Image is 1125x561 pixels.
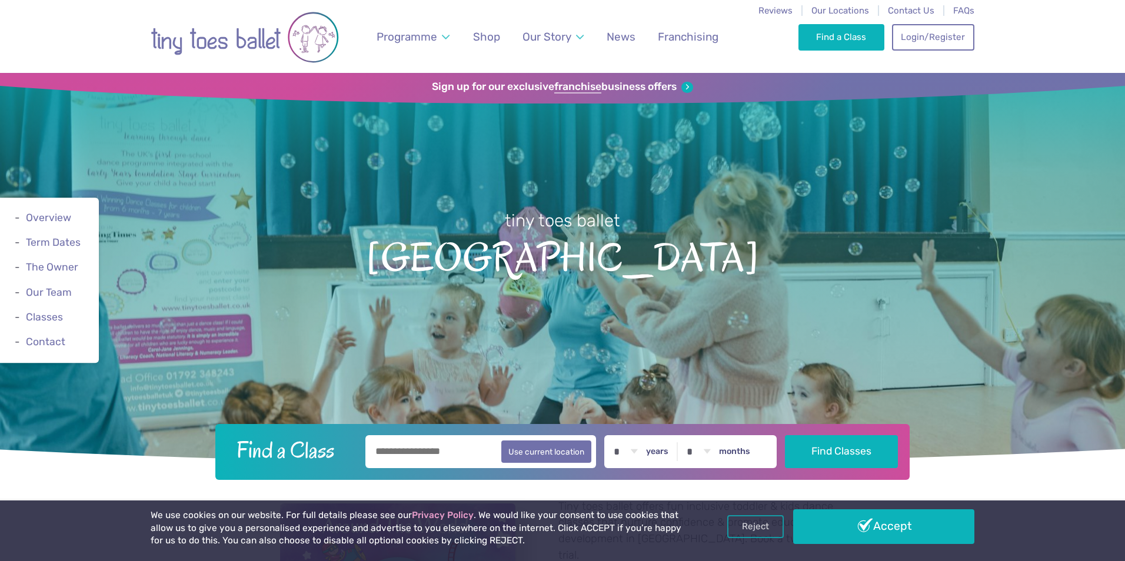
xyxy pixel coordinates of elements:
[888,5,934,16] a: Contact Us
[412,510,474,520] a: Privacy Policy
[505,211,620,231] small: tiny toes ballet
[719,446,750,457] label: months
[377,30,437,44] span: Programme
[26,336,65,348] a: Contact
[554,81,601,93] strong: franchise
[432,81,693,93] a: Sign up for our exclusivefranchisebusiness offers
[151,509,686,547] p: We use cookies on our website. For full details please see our . We would like your consent to us...
[21,232,1104,280] span: [GEOGRAPHIC_DATA]
[785,435,898,468] button: Find Classes
[798,24,885,50] a: Find a Class
[793,509,974,543] a: Accept
[227,435,358,465] h2: Find a Class
[26,262,78,273] a: The Owner
[646,446,668,457] label: years
[601,23,641,51] a: News
[468,23,506,51] a: Shop
[522,30,571,44] span: Our Story
[26,212,71,223] a: Overview
[371,23,455,51] a: Programme
[658,30,718,44] span: Franchising
[26,286,72,298] a: Our Team
[151,8,339,67] img: tiny toes ballet
[758,5,793,16] a: Reviews
[473,30,500,44] span: Shop
[501,440,591,463] button: Use current location
[892,24,974,50] a: Login/Register
[26,311,63,323] a: Classes
[517,23,590,51] a: Our Story
[607,30,635,44] span: News
[953,5,974,16] a: FAQs
[26,236,81,248] a: Term Dates
[653,23,724,51] a: Franchising
[727,515,784,537] a: Reject
[811,5,869,16] a: Our Locations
